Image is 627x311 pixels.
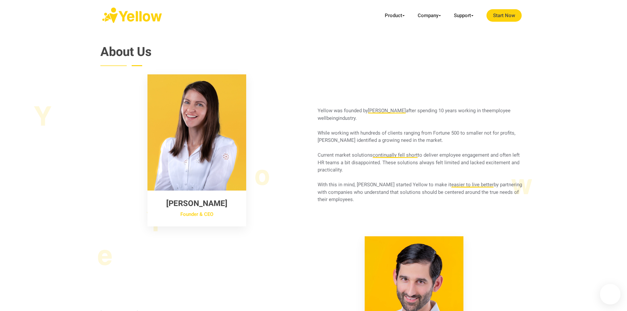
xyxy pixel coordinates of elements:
[454,12,473,19] a: Support
[100,44,527,66] h3: About Us
[385,12,405,19] a: Product
[486,9,522,22] a: Start Now
[451,182,494,188] u: easier to live better
[373,152,418,158] u: continually fell short
[156,211,238,218] span: Founder & CEO
[314,107,531,203] div: Yellow was founded by after spending 10 years working in the industry. While working with hundred...
[495,159,547,211] img: image
[147,74,246,191] img: team
[156,199,238,208] h3: [PERSON_NAME]
[418,12,441,19] a: Company
[318,108,510,121] u: employee wellbeing
[368,108,406,114] u: [PERSON_NAME]
[100,7,165,25] img: logo
[63,217,148,302] img: image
